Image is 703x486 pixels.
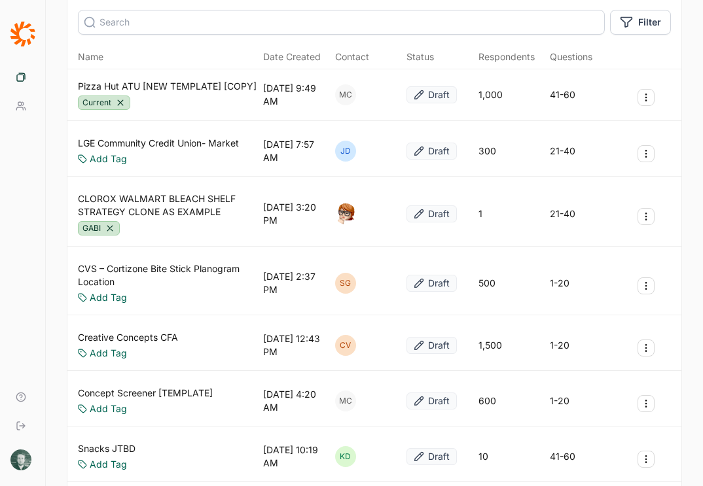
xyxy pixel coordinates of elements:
a: Creative Concepts CFA [78,331,178,344]
div: 1-20 [550,394,569,408]
div: 500 [478,277,496,290]
img: b7pv4stizgzfqbhznjmj.png [10,449,31,470]
div: MC [335,391,356,411]
span: Name [78,50,103,63]
a: Add Tag [90,347,127,360]
a: Pizza Hut ATU [NEW TEMPLATE] [COPY] [78,80,257,93]
button: Survey Actions [638,339,655,356]
button: Survey Actions [638,89,655,106]
div: GABI [78,221,120,235]
button: Draft [406,337,457,354]
a: Add Tag [90,152,127,165]
div: [DATE] 12:43 PM [263,332,330,358]
span: Date Created [263,50,321,63]
div: [DATE] 10:19 AM [263,443,330,470]
button: Draft [406,143,457,160]
input: Search [78,10,605,35]
div: 10 [478,450,488,463]
div: CV [335,335,356,356]
button: Draft [406,275,457,292]
a: CLOROX WALMART BLEACH SHELF STRATEGY CLONE AS EXAMPLE [78,192,258,218]
button: Survey Actions [638,145,655,162]
div: [DATE] 7:57 AM [263,138,330,164]
div: 600 [478,394,496,408]
span: Filter [638,16,661,29]
div: [DATE] 4:20 AM [263,388,330,414]
button: Draft [406,448,457,465]
a: Add Tag [90,402,127,415]
button: Draft [406,86,457,103]
a: CVS – Cortizone Bite Stick Planogram Location [78,262,258,288]
button: Filter [610,10,671,35]
div: [DATE] 3:20 PM [263,201,330,227]
div: 1,500 [478,339,502,352]
a: Concept Screener [TEMPLATE] [78,387,213,400]
div: JD [335,141,356,162]
img: o7kyh2p2njg4amft5nuk.png [335,203,356,224]
div: Status [406,50,434,63]
div: [DATE] 2:37 PM [263,270,330,296]
button: Survey Actions [638,451,655,468]
button: Draft [406,392,457,409]
a: Add Tag [90,458,127,471]
div: KD [335,446,356,467]
div: [DATE] 9:49 AM [263,82,330,108]
div: 1 [478,207,482,220]
button: Survey Actions [638,208,655,225]
button: Survey Actions [638,277,655,294]
div: Contact [335,50,369,63]
a: Snacks JTBD [78,442,135,455]
a: Add Tag [90,291,127,304]
div: MC [335,84,356,105]
div: 300 [478,145,496,158]
button: Draft [406,205,457,222]
div: Respondents [478,50,535,63]
div: 21-40 [550,145,575,158]
div: 41-60 [550,88,575,101]
div: 1-20 [550,277,569,290]
div: 41-60 [550,450,575,463]
a: LGE Community Credit Union- Market [78,137,239,150]
div: 21-40 [550,207,575,220]
div: SG [335,273,356,294]
div: Current [78,95,130,110]
button: Survey Actions [638,395,655,412]
div: 1-20 [550,339,569,352]
div: 1,000 [478,88,503,101]
div: Questions [550,50,592,63]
